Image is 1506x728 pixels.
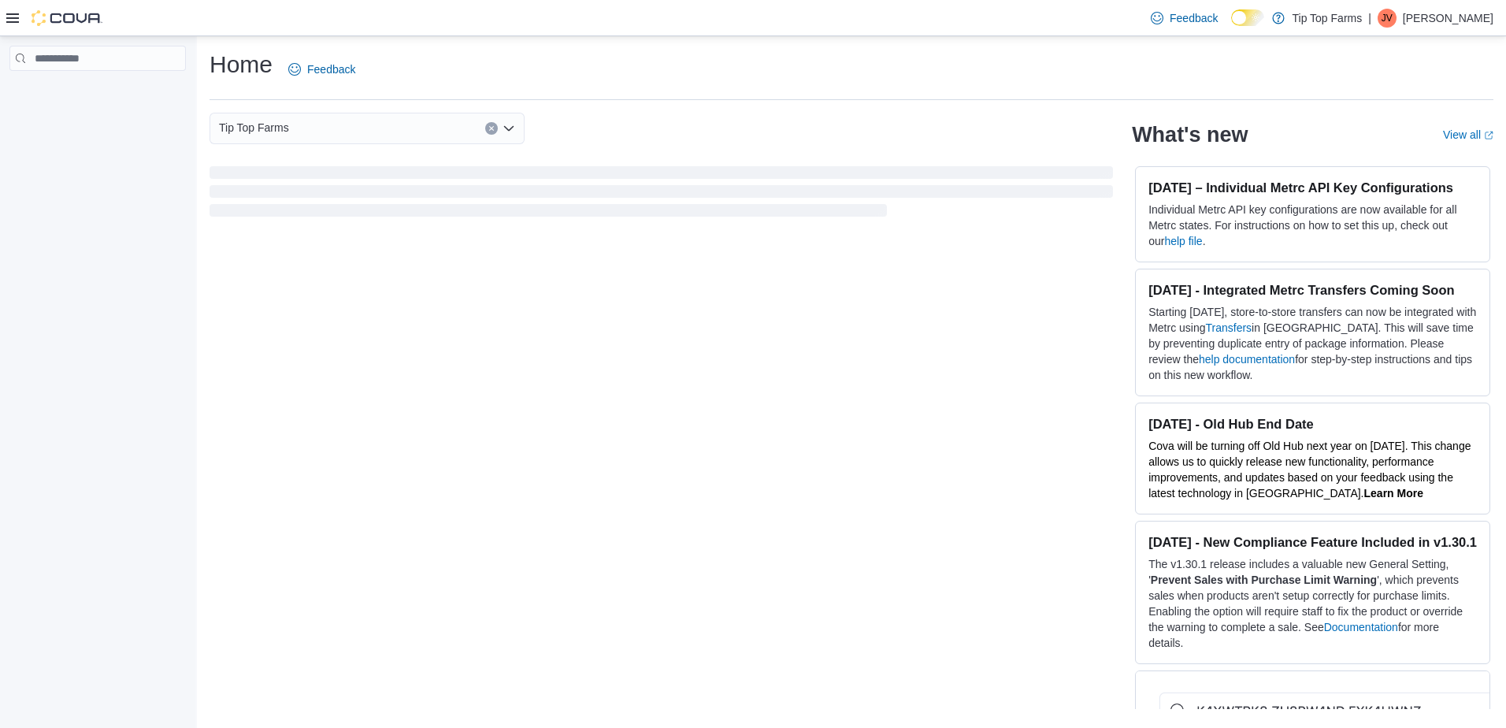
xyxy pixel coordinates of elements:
[1132,122,1248,147] h2: What's new
[1148,180,1477,195] h3: [DATE] – Individual Metrc API Key Configurations
[1148,202,1477,249] p: Individual Metrc API key configurations are now available for all Metrc states. For instructions ...
[1231,26,1232,27] span: Dark Mode
[1148,440,1471,500] span: Cova will be turning off Old Hub next year on [DATE]. This change allows us to quickly release ne...
[282,54,362,85] a: Feedback
[307,61,355,77] span: Feedback
[1144,2,1224,34] a: Feedback
[1231,9,1264,26] input: Dark Mode
[1368,9,1371,28] p: |
[1148,416,1477,432] h3: [DATE] - Old Hub End Date
[1170,10,1218,26] span: Feedback
[1443,128,1493,141] a: View allExternal link
[1148,534,1477,550] h3: [DATE] - New Compliance Feature Included in v1.30.1
[1324,621,1398,633] a: Documentation
[32,10,102,26] img: Cova
[210,49,273,80] h1: Home
[1151,574,1377,586] strong: Prevent Sales with Purchase Limit Warning
[1382,9,1393,28] span: JV
[503,122,515,135] button: Open list of options
[1148,282,1477,298] h3: [DATE] - Integrated Metrc Transfers Coming Soon
[1206,321,1252,334] a: Transfers
[1364,487,1423,500] a: Learn More
[1403,9,1493,28] p: [PERSON_NAME]
[219,118,289,137] span: Tip Top Farms
[1484,131,1493,140] svg: External link
[1199,353,1295,366] a: help documentation
[1148,556,1477,651] p: The v1.30.1 release includes a valuable new General Setting, ' ', which prevents sales when produ...
[1293,9,1363,28] p: Tip Top Farms
[9,74,186,112] nav: Complex example
[1164,235,1202,247] a: help file
[1148,304,1477,383] p: Starting [DATE], store-to-store transfers can now be integrated with Metrc using in [GEOGRAPHIC_D...
[210,169,1113,220] span: Loading
[1378,9,1397,28] div: Jennifer Villalobos
[485,122,498,135] button: Clear input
